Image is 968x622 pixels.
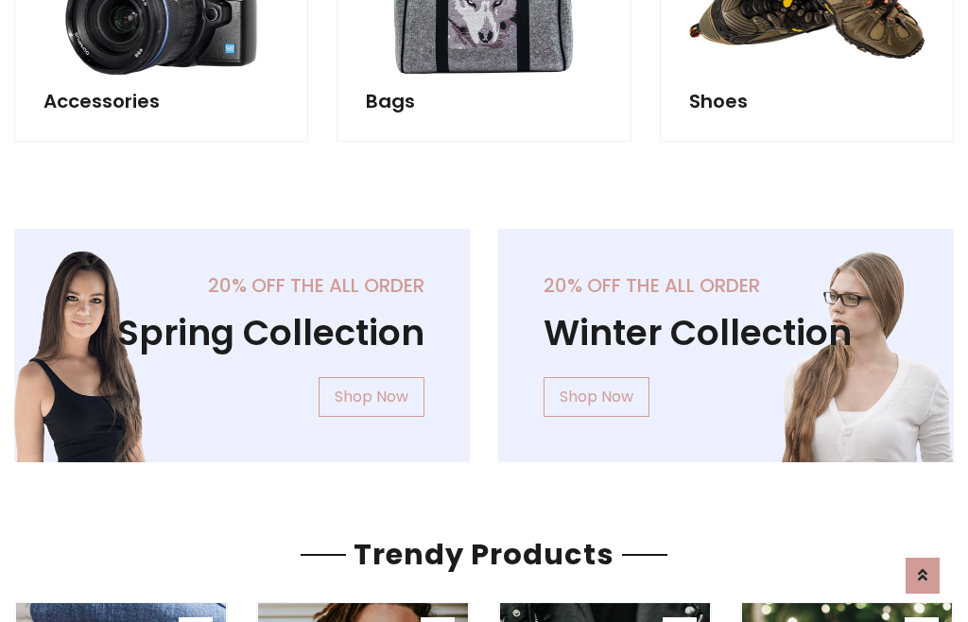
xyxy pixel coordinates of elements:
span: Trendy Products [346,534,622,575]
a: Shop Now [319,377,424,417]
h5: Bags [366,90,601,112]
h5: 20% off the all order [544,274,908,297]
h5: Shoes [689,90,925,112]
h1: Winter Collection [544,312,908,354]
h1: Spring Collection [60,312,424,354]
h5: 20% off the all order [60,274,424,297]
h5: Accessories [43,90,279,112]
a: Shop Now [544,377,649,417]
